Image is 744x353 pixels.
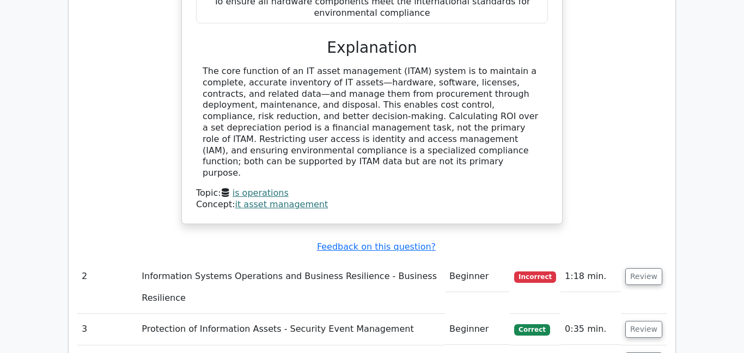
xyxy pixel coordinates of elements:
a: is operations [233,188,289,198]
h3: Explanation [203,39,541,57]
a: it asset management [235,199,328,209]
button: Review [625,268,662,285]
td: Beginner [445,314,510,345]
div: Topic: [196,188,548,199]
td: 2 [77,261,137,314]
a: Feedback on this question? [317,241,436,252]
td: 0:35 min. [560,314,621,345]
td: 3 [77,314,137,345]
td: 1:18 min. [560,261,621,292]
div: Concept: [196,199,548,210]
span: Correct [514,324,550,335]
button: Review [625,321,662,338]
td: Protection of Information Assets - Security Event Management [137,314,445,345]
td: Information Systems Operations and Business Resilience - Business Resilience [137,261,445,314]
div: The core function of an IT asset management (ITAM) system is to maintain a complete, accurate inv... [203,66,541,179]
td: Beginner [445,261,510,292]
span: Incorrect [514,271,556,282]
